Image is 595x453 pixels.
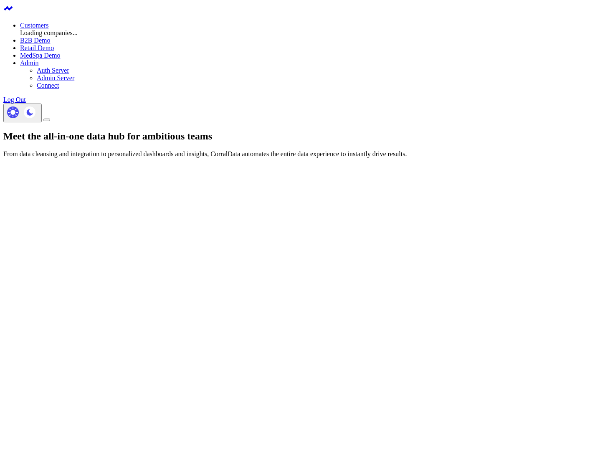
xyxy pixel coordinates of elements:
[20,29,592,37] div: Loading companies...
[3,96,26,103] a: Log Out
[20,37,50,44] a: B2B Demo
[3,150,592,158] p: From data cleansing and integration to personalized dashboards and insights, CorralData automates...
[37,82,59,89] a: Connect
[37,67,69,74] a: Auth Server
[3,131,592,142] h1: Meet the all-in-one data hub for ambitious teams
[20,22,48,29] a: Customers
[37,74,74,81] a: Admin Server
[20,52,60,59] a: MedSpa Demo
[20,44,54,51] a: Retail Demo
[20,59,38,66] a: Admin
